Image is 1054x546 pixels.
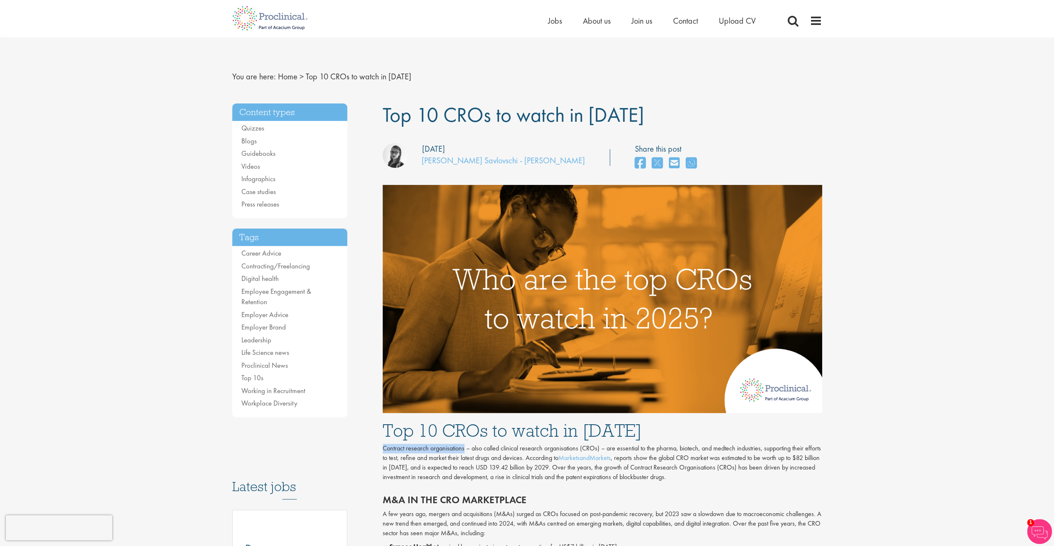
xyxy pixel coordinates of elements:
[241,187,276,196] a: Case studies
[6,515,112,540] iframe: reCAPTCHA
[241,261,310,271] a: Contracting/Freelancing
[686,155,697,172] a: share on whats app
[241,287,311,307] a: Employee Engagement & Retention
[635,143,701,155] label: Share this post
[241,398,297,408] a: Workplace Diversity
[241,361,288,370] a: Proclinical News
[422,143,445,155] div: [DATE]
[241,123,264,133] a: Quizzes
[383,143,408,168] img: Theodora Savlovschi - Wicks
[422,155,585,166] a: [PERSON_NAME] Savlovschi - [PERSON_NAME]
[241,322,286,332] a: Employer Brand
[278,71,297,82] a: breadcrumb link
[383,494,822,505] h2: M&A in the CRO marketplace
[383,421,822,440] h1: Top 10 CROs to watch in [DATE]
[241,335,271,344] a: Leadership
[300,71,304,82] span: >
[232,71,276,82] span: You are here:
[673,15,698,26] a: Contact
[241,373,263,382] a: Top 10s
[558,453,611,462] a: MarketsandMarkets
[635,155,646,172] a: share on facebook
[241,386,305,395] a: Working in Recruitment
[241,274,279,283] a: Digital health
[241,248,281,258] a: Career Advice
[383,444,822,482] p: Contract research organisations – also called clinical research organisations (CROs) – are essent...
[669,155,680,172] a: share on email
[631,15,652,26] a: Join us
[719,15,756,26] a: Upload CV
[232,229,348,246] h3: Tags
[548,15,562,26] a: Jobs
[232,103,348,121] h3: Content types
[1027,519,1034,526] span: 1
[241,199,279,209] a: Press releases
[241,348,289,357] a: Life Science news
[241,162,260,171] a: Videos
[383,185,822,413] img: Top 10 CROs 2025| Proclinical
[652,155,663,172] a: share on twitter
[583,15,611,26] a: About us
[306,71,411,82] span: Top 10 CROs to watch in [DATE]
[241,136,257,145] a: Blogs
[383,101,644,128] span: Top 10 CROs to watch in [DATE]
[383,509,822,538] p: A few years ago, mergers and acquisitions (M&As) surged as CROs focused on post-pandemic recovery...
[241,310,288,319] a: Employer Advice
[241,149,275,158] a: Guidebooks
[232,459,348,499] h3: Latest jobs
[241,174,275,183] a: Infographics
[1027,519,1052,544] img: Chatbot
